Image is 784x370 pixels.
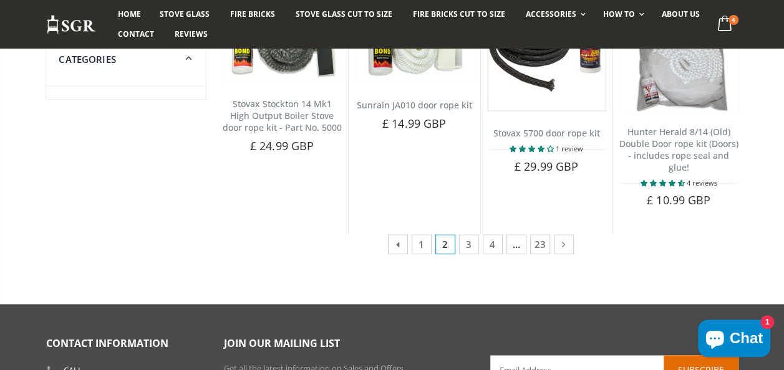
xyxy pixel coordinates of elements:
span: Contact Information [46,336,168,350]
a: 23 [530,234,550,254]
span: Stove Glass [160,9,210,19]
span: Join our mailing list [224,336,340,350]
a: Contact [109,24,163,44]
span: £ 14.99 GBP [382,116,446,131]
span: £ 29.99 GBP [515,159,578,174]
span: 4.00 stars [510,144,556,153]
a: 1 [412,234,432,254]
span: Fire Bricks Cut To Size [413,9,505,19]
span: 1 review [556,144,583,153]
a: Stove Glass Cut To Size [286,4,402,24]
a: How To [594,4,651,24]
span: 4 reviews [687,178,717,187]
a: Fire Bricks Cut To Size [404,4,514,24]
span: Contact [118,29,154,39]
a: Home [109,4,150,24]
a: Stovax Stockton 14 Mk1 High Output Boiler Stove door rope kit - Part No. 5000 [223,98,342,133]
span: £ 24.99 GBP [250,138,314,153]
a: 3 [459,234,479,254]
span: £ 10.99 GBP [647,192,710,207]
span: … [506,234,526,254]
span: 4 [728,15,738,25]
span: Stove Glass Cut To Size [296,9,392,19]
a: Stove Glass [150,4,219,24]
img: Stove Glass Replacement [46,14,96,35]
a: Sunrain JA010 door rope kit [357,99,472,111]
span: Categories [59,53,116,65]
span: Fire Bricks [230,9,275,19]
span: 2 [435,234,455,254]
span: About us [662,9,700,19]
a: About us [652,4,709,24]
a: Fire Bricks [221,4,284,24]
a: 4 [712,12,738,37]
span: Accessories [525,9,576,19]
a: Accessories [516,4,591,24]
a: Reviews [165,24,217,44]
a: Hunter Herald 8/14 (Old) Double Door rope kit (Doors) - includes rope seal and glue! [619,126,738,173]
span: Home [118,9,141,19]
a: 4 [483,234,503,254]
inbox-online-store-chat: Shopify online store chat [694,320,774,360]
span: Reviews [175,29,208,39]
a: Stovax 5700 door rope kit [493,127,600,139]
span: 4.25 stars [641,178,687,187]
span: How To [603,9,635,19]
